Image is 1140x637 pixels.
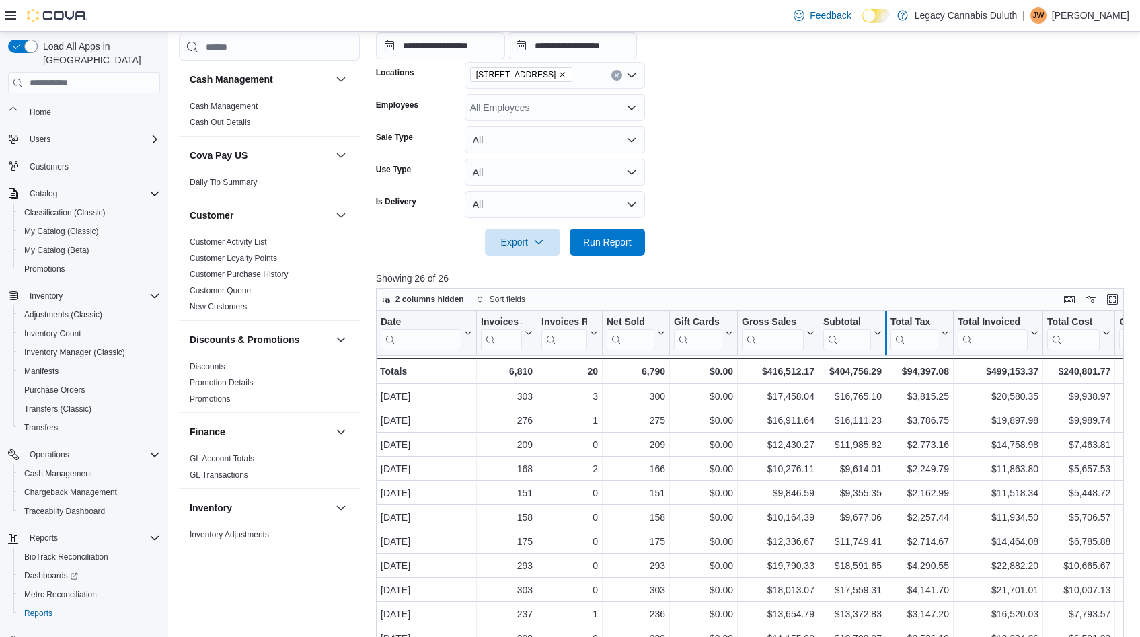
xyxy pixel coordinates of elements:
[465,126,645,153] button: All
[1047,389,1110,405] div: $9,938.97
[13,324,165,343] button: Inventory Count
[333,500,349,516] button: Inventory
[24,159,74,175] a: Customers
[333,424,349,440] button: Finance
[190,301,247,312] span: New Customers
[190,269,289,280] span: Customer Purchase History
[558,71,566,79] button: Remove 1906 W Superior St. from selection in this group
[19,465,98,482] a: Cash Management
[190,394,231,404] a: Promotions
[481,413,533,429] div: 276
[742,316,804,329] div: Gross Sales
[190,501,232,515] h3: Inventory
[19,344,160,361] span: Inventory Manager (Classic)
[190,362,225,371] a: Discounts
[607,363,665,379] div: 6,790
[19,261,71,277] a: Promotions
[19,223,104,239] a: My Catalog (Classic)
[190,501,330,515] button: Inventory
[24,309,102,320] span: Adjustments (Classic)
[381,534,472,550] div: [DATE]
[13,418,165,437] button: Transfers
[190,270,289,279] a: Customer Purchase History
[381,316,461,350] div: Date
[24,245,89,256] span: My Catalog (Beta)
[190,209,330,222] button: Customer
[958,316,1038,350] button: Total Invoiced
[24,468,92,479] span: Cash Management
[190,302,247,311] a: New Customers
[541,534,598,550] div: 0
[19,503,110,519] a: Traceabilty Dashboard
[13,464,165,483] button: Cash Management
[1047,461,1110,478] div: $5,657.53
[24,328,81,339] span: Inventory Count
[13,222,165,241] button: My Catalog (Classic)
[190,361,225,372] span: Discounts
[890,413,949,429] div: $3,786.75
[24,447,160,463] span: Operations
[24,347,125,358] span: Inventory Manager (Classic)
[13,381,165,400] button: Purchase Orders
[381,413,472,429] div: [DATE]
[376,196,416,207] label: Is Delivery
[24,158,160,175] span: Customers
[190,237,267,248] span: Customer Activity List
[541,363,598,379] div: 20
[626,70,637,81] button: Open list of options
[823,486,882,502] div: $9,355.35
[24,404,91,414] span: Transfers (Classic)
[190,333,330,346] button: Discounts & Promotions
[541,389,598,405] div: 3
[19,326,160,342] span: Inventory Count
[381,316,461,329] div: Date
[674,316,722,350] div: Gift Card Sales
[823,510,882,526] div: $9,677.06
[179,359,360,412] div: Discounts & Promotions
[376,164,411,175] label: Use Type
[30,188,57,199] span: Catalog
[958,316,1028,350] div: Total Invoiced
[13,566,165,585] a: Dashboards
[13,548,165,566] button: BioTrack Reconciliation
[13,362,165,381] button: Manifests
[24,103,160,120] span: Home
[1047,413,1110,429] div: $9,989.74
[333,147,349,163] button: Cova Pay US
[13,585,165,604] button: Metrc Reconciliation
[190,377,254,388] span: Promotion Details
[24,447,75,463] button: Operations
[190,285,251,296] span: Customer Queue
[890,461,949,478] div: $2,249.79
[541,437,598,453] div: 0
[19,382,160,398] span: Purchase Orders
[481,461,533,478] div: 168
[742,316,804,350] div: Gross Sales
[541,413,598,429] div: 1
[674,316,722,329] div: Gift Cards
[3,287,165,305] button: Inventory
[890,437,949,453] div: $2,773.16
[1047,363,1110,379] div: $240,801.77
[13,203,165,222] button: Classification (Classic)
[958,461,1038,478] div: $11,863.80
[915,7,1018,24] p: Legacy Cannabis Duluth
[1083,291,1099,307] button: Display options
[38,40,160,67] span: Load All Apps in [GEOGRAPHIC_DATA]
[810,9,851,22] span: Feedback
[30,291,63,301] span: Inventory
[481,437,533,453] div: 209
[742,316,814,350] button: Gross Sales
[27,9,87,22] img: Cova
[19,420,160,436] span: Transfers
[30,107,51,118] span: Home
[19,401,97,417] a: Transfers (Classic)
[190,177,258,188] span: Daily Tip Summary
[1047,316,1110,350] button: Total Cost
[674,486,733,502] div: $0.00
[190,470,248,480] a: GL Transactions
[13,260,165,278] button: Promotions
[333,332,349,348] button: Discounts & Promotions
[190,73,273,86] h3: Cash Management
[190,117,251,128] span: Cash Out Details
